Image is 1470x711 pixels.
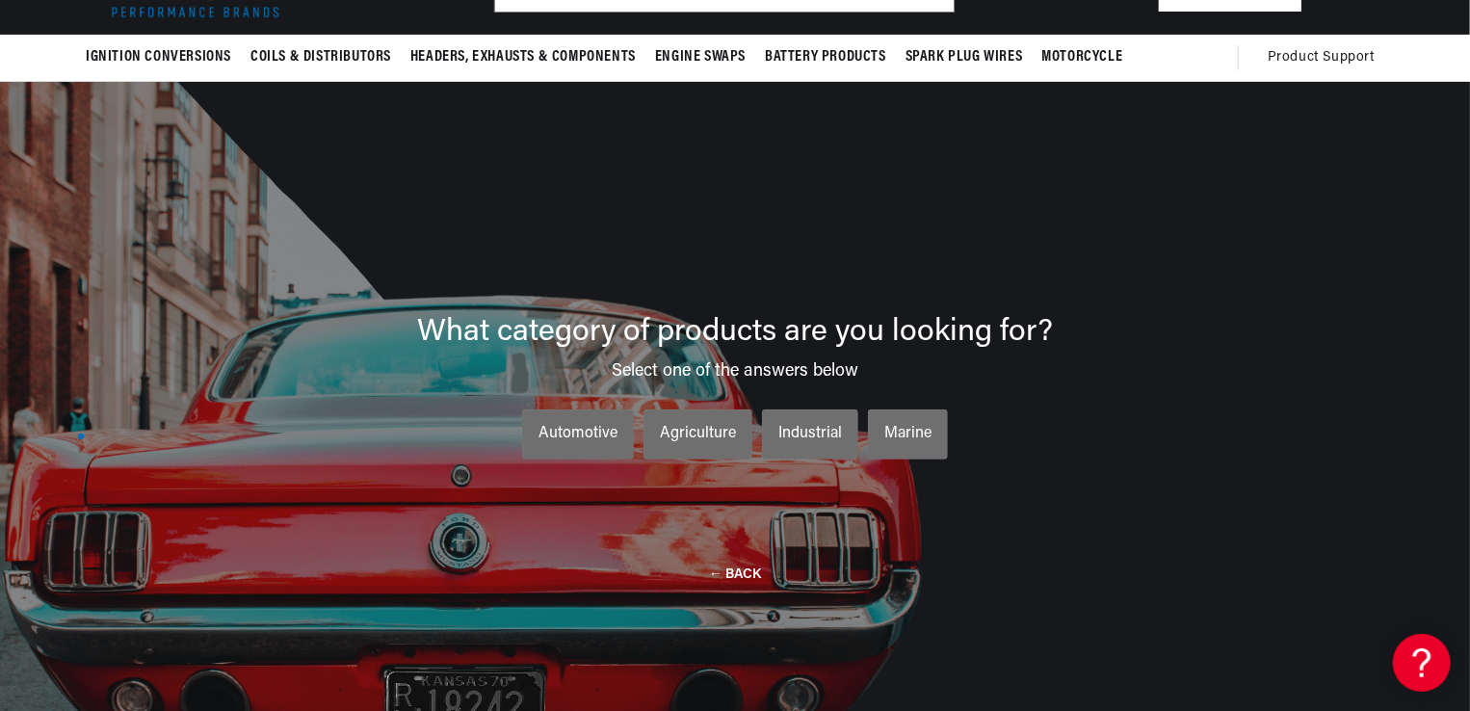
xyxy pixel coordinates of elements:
span: Spark Plug Wires [906,47,1023,67]
summary: Spark Plug Wires [896,35,1033,80]
summary: Engine Swaps [645,35,755,80]
span: Headers, Exhausts & Components [410,47,636,67]
div: Industrial [778,422,842,447]
div: Automotive [538,422,617,447]
div: Agriculture [660,422,736,447]
span: Motorcycle [1041,47,1122,67]
summary: Product Support [1268,35,1384,81]
summary: Battery Products [755,35,896,80]
summary: Coils & Distributors [241,35,401,80]
div: Marine [884,422,932,447]
summary: Ignition Conversions [86,35,241,80]
span: Product Support [1268,47,1375,68]
summary: Motorcycle [1032,35,1132,80]
div: Select one of the answers below [77,348,1393,381]
span: Battery Products [765,47,886,67]
summary: Headers, Exhausts & Components [401,35,645,80]
button: ← BACK [709,565,761,583]
span: Engine Swaps [655,47,746,67]
div: What category of products are you looking for? [77,317,1393,348]
span: Ignition Conversions [86,47,231,67]
span: Coils & Distributors [250,47,391,67]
